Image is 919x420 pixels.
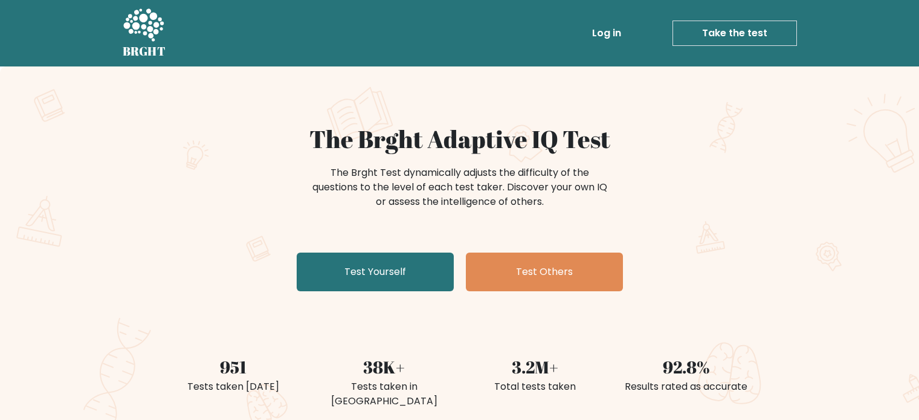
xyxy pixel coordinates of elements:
div: The Brght Test dynamically adjusts the difficulty of the questions to the level of each test take... [309,166,611,209]
div: 92.8% [618,354,755,380]
div: Tests taken [DATE] [165,380,301,394]
div: Total tests taken [467,380,604,394]
a: Test Yourself [297,253,454,291]
h5: BRGHT [123,44,166,59]
div: Tests taken in [GEOGRAPHIC_DATA] [316,380,453,409]
a: Test Others [466,253,623,291]
div: 38K+ [316,354,453,380]
div: Results rated as accurate [618,380,755,394]
a: BRGHT [123,5,166,62]
div: 951 [165,354,301,380]
div: 3.2M+ [467,354,604,380]
a: Take the test [672,21,797,46]
a: Log in [587,21,626,45]
h1: The Brght Adaptive IQ Test [165,124,755,153]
